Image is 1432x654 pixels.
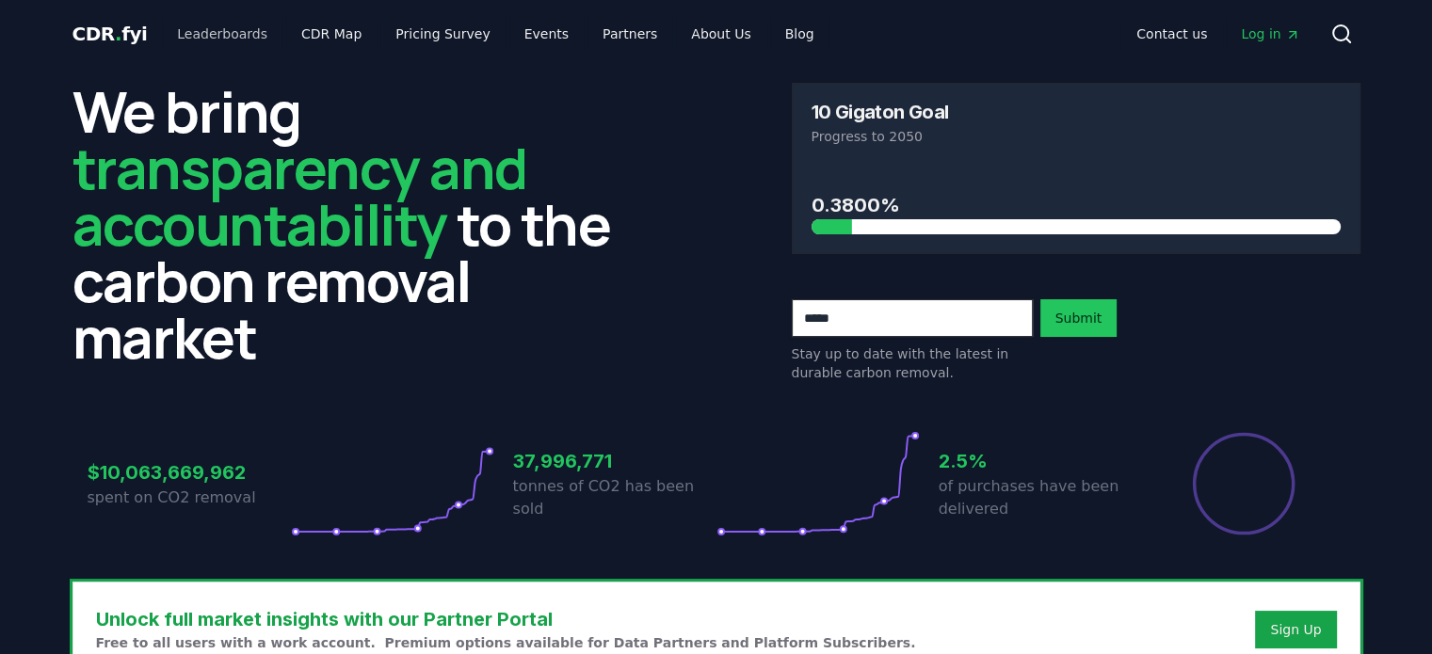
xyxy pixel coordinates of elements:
p: spent on CO2 removal [88,487,291,509]
span: transparency and accountability [72,129,527,263]
h3: Unlock full market insights with our Partner Portal [96,605,916,633]
a: Blog [770,17,829,51]
nav: Main [162,17,829,51]
a: Partners [587,17,672,51]
a: Log in [1226,17,1314,51]
a: Contact us [1121,17,1222,51]
a: Pricing Survey [380,17,505,51]
h3: 37,996,771 [513,447,716,475]
a: CDR.fyi [72,21,148,47]
a: Events [509,17,584,51]
a: CDR Map [286,17,377,51]
a: Leaderboards [162,17,282,51]
span: CDR fyi [72,23,148,45]
h3: 2.5% [939,447,1142,475]
p: Free to all users with a work account. Premium options available for Data Partners and Platform S... [96,633,916,652]
p: Stay up to date with the latest in durable carbon removal. [792,344,1033,382]
h3: $10,063,669,962 [88,458,291,487]
a: About Us [676,17,765,51]
p: Progress to 2050 [812,127,1341,146]
span: Log in [1241,24,1299,43]
nav: Main [1121,17,1314,51]
button: Sign Up [1255,611,1336,648]
button: Submit [1040,299,1118,337]
div: Percentage of sales delivered [1191,431,1296,536]
h3: 0.3800% [812,191,1341,219]
span: . [115,23,121,45]
p: tonnes of CO2 has been sold [513,475,716,520]
h3: 10 Gigaton Goal [812,103,949,121]
h2: We bring to the carbon removal market [72,83,641,365]
a: Sign Up [1270,620,1321,639]
p: of purchases have been delivered [939,475,1142,520]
